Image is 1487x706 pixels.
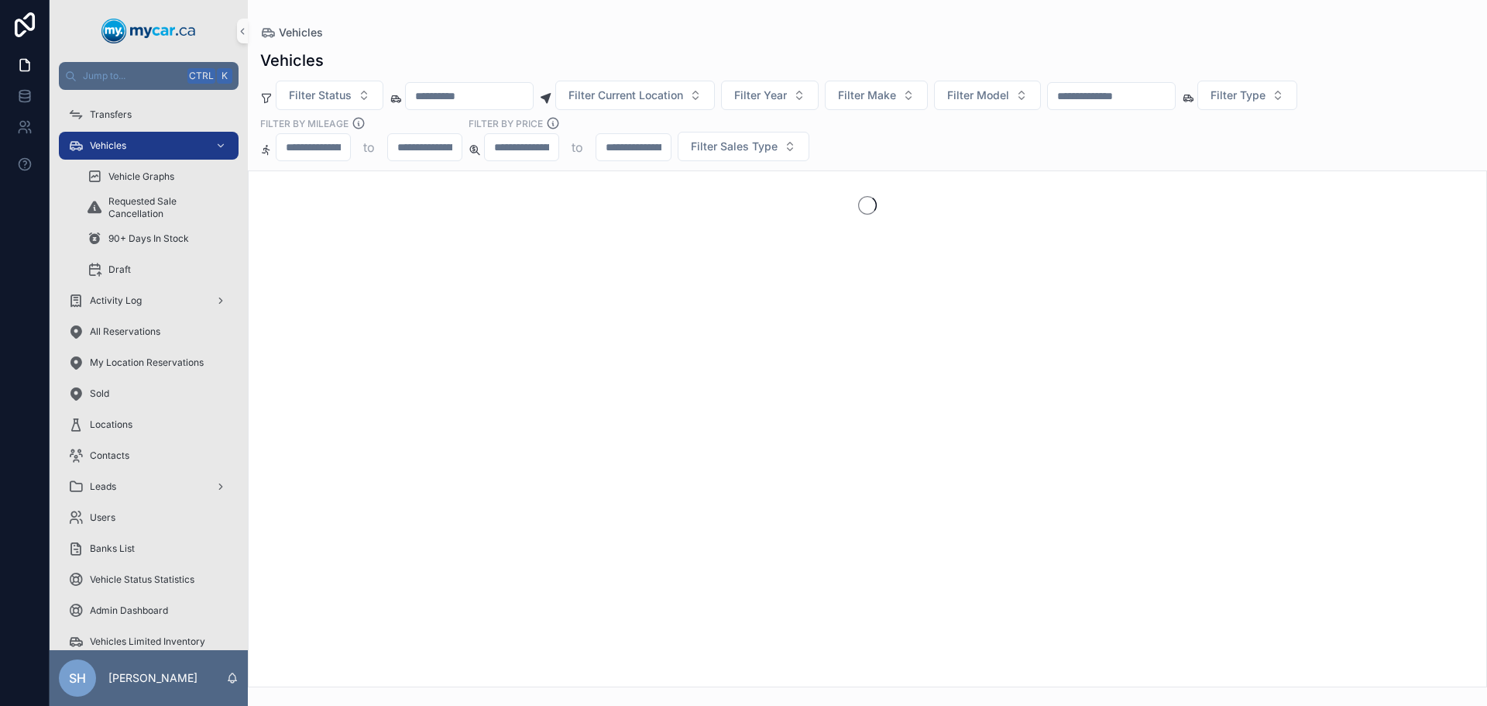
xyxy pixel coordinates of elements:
[90,418,132,431] span: Locations
[59,101,239,129] a: Transfers
[77,225,239,253] a: 90+ Days In Stock
[555,81,715,110] button: Select Button
[108,232,189,245] span: 90+ Days In Stock
[934,81,1041,110] button: Select Button
[77,256,239,284] a: Draft
[218,70,231,82] span: K
[90,604,168,617] span: Admin Dashboard
[1197,81,1297,110] button: Select Button
[59,566,239,594] a: Vehicle Status Statistics
[59,62,239,90] button: Jump to...CtrlK
[289,88,352,103] span: Filter Status
[69,669,86,687] span: SH
[838,88,896,103] span: Filter Make
[734,88,787,103] span: Filter Year
[691,139,778,154] span: Filter Sales Type
[363,138,375,157] p: to
[90,449,129,462] span: Contacts
[59,442,239,470] a: Contacts
[59,597,239,625] a: Admin Dashboard
[108,263,131,276] span: Draft
[90,635,205,648] span: Vehicles Limited Inventory
[59,473,239,501] a: Leads
[59,380,239,408] a: Sold
[83,70,181,82] span: Jump to...
[572,138,583,157] p: to
[276,81,383,110] button: Select Button
[50,90,248,650] div: scrollable content
[59,349,239,377] a: My Location Reservations
[59,132,239,160] a: Vehicles
[90,542,135,555] span: Banks List
[90,294,142,307] span: Activity Log
[59,628,239,656] a: Vehicles Limited Inventory
[59,287,239,315] a: Activity Log
[108,195,223,220] span: Requested Sale Cancellation
[59,535,239,563] a: Banks List
[825,81,928,110] button: Select Button
[90,480,116,493] span: Leads
[59,504,239,532] a: Users
[90,325,160,338] span: All Reservations
[90,387,109,400] span: Sold
[77,163,239,191] a: Vehicle Graphs
[108,170,174,183] span: Vehicle Graphs
[279,25,323,40] span: Vehicles
[469,116,543,130] label: FILTER BY PRICE
[77,194,239,222] a: Requested Sale Cancellation
[721,81,819,110] button: Select Button
[90,356,204,369] span: My Location Reservations
[90,108,132,121] span: Transfers
[678,132,809,161] button: Select Button
[187,68,215,84] span: Ctrl
[1211,88,1265,103] span: Filter Type
[108,670,197,686] p: [PERSON_NAME]
[59,411,239,439] a: Locations
[90,573,194,586] span: Vehicle Status Statistics
[260,50,324,71] h1: Vehicles
[947,88,1009,103] span: Filter Model
[90,139,126,152] span: Vehicles
[260,116,349,130] label: Filter By Mileage
[90,511,115,524] span: Users
[568,88,683,103] span: Filter Current Location
[260,25,323,40] a: Vehicles
[101,19,196,43] img: App logo
[59,318,239,346] a: All Reservations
